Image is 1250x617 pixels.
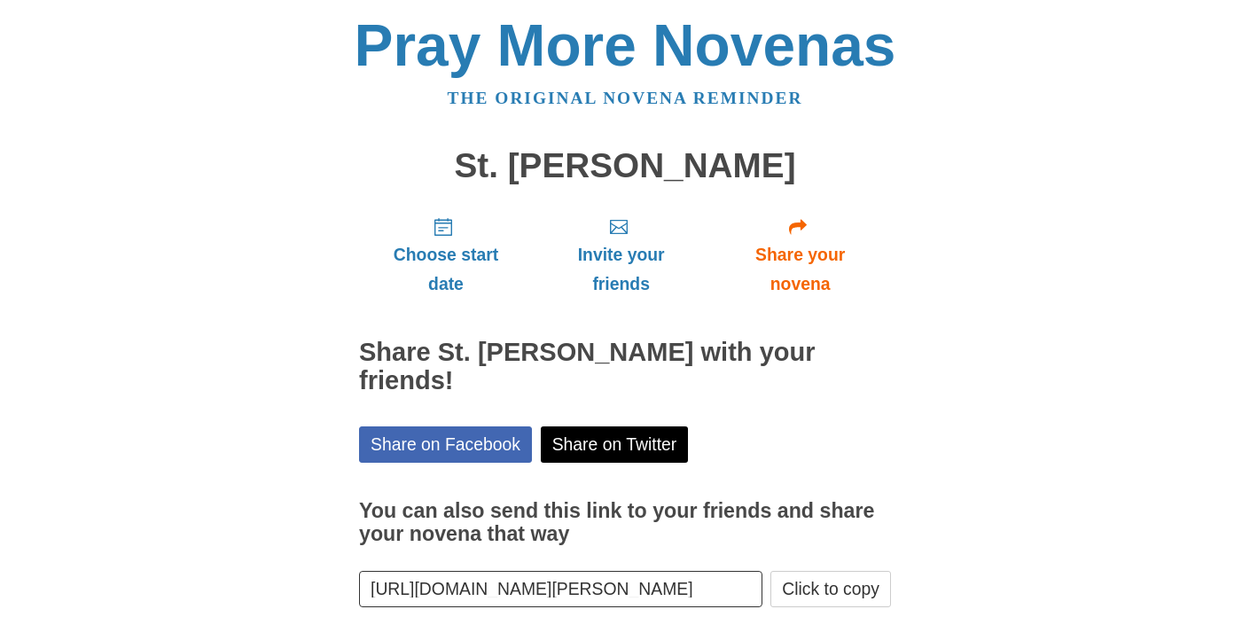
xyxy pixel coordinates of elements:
a: Invite your friends [533,202,709,308]
span: Choose start date [377,240,515,299]
h1: St. [PERSON_NAME] [359,147,891,185]
a: The original novena reminder [448,89,803,107]
h3: You can also send this link to your friends and share your novena that way [359,500,891,545]
a: Share on Twitter [541,426,689,463]
a: Choose start date [359,202,533,308]
a: Pray More Novenas [355,12,896,78]
button: Click to copy [770,571,891,607]
a: Share on Facebook [359,426,532,463]
a: Share your novena [709,202,891,308]
span: Share your novena [727,240,873,299]
span: Invite your friends [551,240,691,299]
h2: Share St. [PERSON_NAME] with your friends! [359,339,891,395]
